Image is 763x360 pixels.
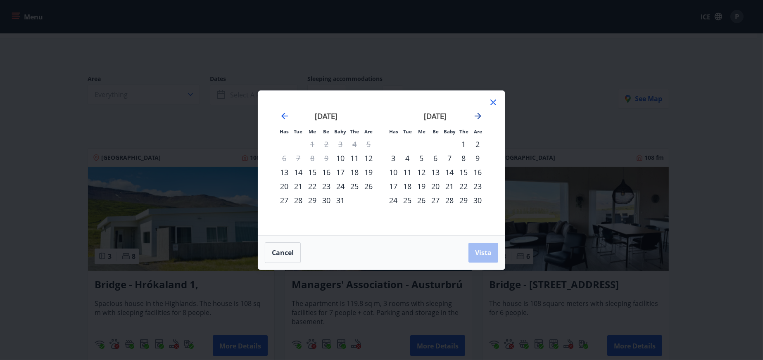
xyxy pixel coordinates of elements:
td: Choose mánudagur, 17. nóvember 2025 as your check-in date. It’s available. [386,179,400,193]
font: 4 [405,153,409,163]
td: Choose sunnudagur, 2. nóvember 2025 as your check-in date. It’s available. [471,137,485,151]
td: Choose föstudagur, 24. október 2025 as your check-in date. It’s available. [333,179,347,193]
td: Choose laugardagur, 8. nóvember 2025 as your check-in date. It’s available. [456,151,471,165]
td: Choose fimmtudagur, 13. nóvember 2025 as your check-in date. It’s available. [428,165,442,179]
font: 16 [322,167,330,177]
font: 21 [294,181,302,191]
font: 23 [322,181,330,191]
font: 1 [461,139,466,149]
font: 14 [445,167,454,177]
td: Choose fimmtudagur, 16. október 2025 as your check-in date. It’s available. [319,165,333,179]
td: Not available. Monday, October 6, 2025 [277,151,291,165]
td: Choose laugardagur, 11. október 2025 as your check-in date. It’s available. [347,151,361,165]
font: The [350,128,359,135]
font: 9 [475,153,480,163]
font: 20 [431,181,440,191]
td: Choose laugardagur, 1. nóvember 2025 as your check-in date. It’s available. [456,137,471,151]
font: 15 [459,167,468,177]
font: 13 [431,167,440,177]
font: 25 [350,181,359,191]
font: 17 [336,167,345,177]
td: Not available. Wednesday, October 8, 2025 [305,151,319,165]
font: 13 [280,167,288,177]
font: [DATE] [315,111,338,121]
td: Choose mánudagur, 20. október 2025 as your check-in date. It’s available. [277,179,291,193]
td: Choose miðvikudagur, 19. nóvember 2025 as your check-in date. It’s available. [414,179,428,193]
font: 2 [475,139,480,149]
td: Not available. Thursday, October 2, 2025 [319,137,333,151]
td: Not available. Sunday, October 5, 2025 [361,137,376,151]
font: 19 [417,181,425,191]
font: 29 [459,195,468,205]
font: 22 [308,181,316,191]
div: Calendar [268,101,495,225]
font: 12 [417,167,425,177]
td: Choose þriðjudagur, 21. október 2025 as your check-in date. It’s available. [291,179,305,193]
font: 22 [459,181,468,191]
font: 24 [336,181,345,191]
td: Choose fimmtudagur, 27. nóvember 2025 as your check-in date. It’s available. [428,193,442,207]
td: Choose Tuesday, November 11, 2025 as your check-in date. It's available. [400,165,414,179]
td: Not available. Friday, October 3, 2025 [333,137,347,151]
font: 27 [431,195,440,205]
td: Choose föstudagur, 17. október 2025 as your check-in date. It’s available. [333,165,347,179]
font: 25 [403,195,411,205]
td: Choose laugardagur, 25. október 2025 as your check-in date. It’s available. [347,179,361,193]
td: Choose miðvikudagur, 29. október 2025 as your check-in date. It’s available. [305,193,319,207]
font: 8 [461,153,466,163]
td: Choose föstudagur, 14. nóvember 2025 as your check-in date. It’s available. [442,165,456,179]
td: Choose föstudagur, 21. nóvember 2025 as your check-in date. It’s available. [442,179,456,193]
font: Has [389,128,398,135]
font: 14 [294,167,302,177]
font: 3 [391,153,395,163]
font: 11 [403,167,411,177]
td: Choose mánudagur, 24. nóvember 2025 as your check-in date. It’s available. [386,193,400,207]
font: 11 [350,153,359,163]
td: Choose föstudagur, 31. október 2025 as your check-in date. It’s available. [333,193,347,207]
td: Not available. Saturday, October 4, 2025 [347,137,361,151]
font: 12 [364,153,373,163]
font: 17 [389,181,397,191]
font: 28 [294,195,302,205]
font: Tue [404,128,412,135]
font: 24 [389,195,397,205]
font: Baby [444,128,456,135]
td: Not available. Tuesday, October 7, 2025 [291,151,305,165]
td: Choose Tuesday, November 18, 2025 as your check-in date. It's available. [400,179,414,193]
td: Choose sunnudagur, 23. nóvember 2025 as your check-in date. It’s available. [471,179,485,193]
td: Choose mánudagur, 10. nóvember 2025 as your check-in date. It’s available. [386,165,400,179]
font: 7 [447,153,452,163]
font: 26 [364,181,373,191]
font: Be [433,128,439,135]
td: Choose sunnudagur, 19. október 2025 as your check-in date. It’s available. [361,165,376,179]
font: Cancel [272,248,294,257]
font: 19 [364,167,373,177]
td: Choose sunnudagur, 16. nóvember 2025 as your check-in date. It’s available. [471,165,485,179]
td: Choose mánudagur, 13. október 2025 as your check-in date. It’s available. [277,165,291,179]
td: Choose miðvikudagur, 26. nóvember 2025 as your check-in date. It’s available. [414,193,428,207]
font: 16 [473,167,482,177]
font: 23 [473,181,482,191]
div: Move backward to switch to the previous month. [280,111,290,121]
td: Not available. Thursday, October 9, 2025 [319,151,333,165]
td: Choose laugardagur, 22. nóvember 2025 as your check-in date. It’s available. [456,179,471,193]
div: 31 [333,193,347,207]
td: Choose föstudagur, 28. nóvember 2025 as your check-in date. It’s available. [442,193,456,207]
font: 21 [445,181,454,191]
font: Tue [294,128,303,135]
font: Be [323,128,330,135]
font: Me [418,128,425,135]
font: Baby [335,128,347,135]
font: 18 [350,167,359,177]
font: 20 [280,181,288,191]
td: Choose fimmtudagur, 6. nóvember 2025 as your check-in date. It’s available. [428,151,442,165]
td: Choose mánudagur, 3. nóvember 2025 as your check-in date. It’s available. [386,151,400,165]
font: 10 [336,153,345,163]
font: 30 [473,195,482,205]
td: Choose laugardagur, 18. október 2025 as your check-in date. It’s available. [347,165,361,179]
font: Me [309,128,316,135]
td: Choose þriðjudagur, 14. október 2025 as your check-in date. It’s available. [291,165,305,179]
td: Choose Tuesday, November 25, 2025 as your check-in date. It's available. [400,193,414,207]
font: 29 [308,195,316,205]
td: Choose fimmtudagur, 30. október 2025 as your check-in date. It’s available. [319,193,333,207]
